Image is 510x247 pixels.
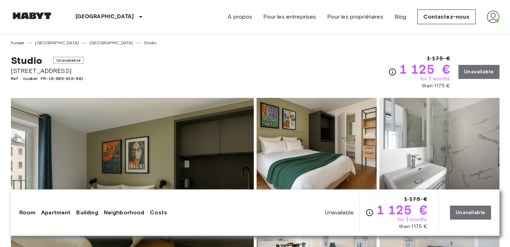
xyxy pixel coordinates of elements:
[379,98,499,190] img: Picture of unit FR-18-009-010-001
[41,208,71,217] a: Apartment
[257,98,377,190] img: Picture of unit FR-18-009-010-001
[53,57,84,64] span: Unavailable
[325,209,354,216] span: Unavailable
[104,208,145,217] a: Neighborhood
[395,13,406,21] a: Blog
[228,13,252,21] a: À propos
[75,13,134,21] p: [GEOGRAPHIC_DATA]
[76,208,98,217] a: Building
[388,68,397,76] svg: Check cost overview for full price breakdown. Please note that discounts apply to new joiners onl...
[11,54,42,66] span: Studio
[263,13,316,21] a: Pour les entreprises
[420,75,450,82] span: for 3 months
[427,54,450,63] span: 1 175 €
[327,13,383,21] a: Pour les propriétaires
[150,208,167,217] a: Costs
[399,223,427,230] span: then 1 175 €
[90,40,133,46] a: [GEOGRAPHIC_DATA]
[404,195,427,203] span: 1 175 €
[11,75,84,82] span: Ref. number FR-18-009-010-001
[19,208,36,217] a: Room
[11,12,53,19] img: Habyt
[422,82,450,89] span: then 1 175 €
[399,63,450,75] span: 1 125 €
[377,203,427,216] span: 1 125 €
[11,40,25,46] a: Europe
[11,66,84,75] span: [STREET_ADDRESS]
[144,40,157,46] a: Studio
[397,216,427,223] span: for 3 months
[417,9,475,24] a: Contactez-nous
[487,11,499,23] img: avatar
[35,40,79,46] a: [GEOGRAPHIC_DATA]
[365,208,374,217] svg: Check cost overview for full price breakdown. Please note that discounts apply to new joiners onl...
